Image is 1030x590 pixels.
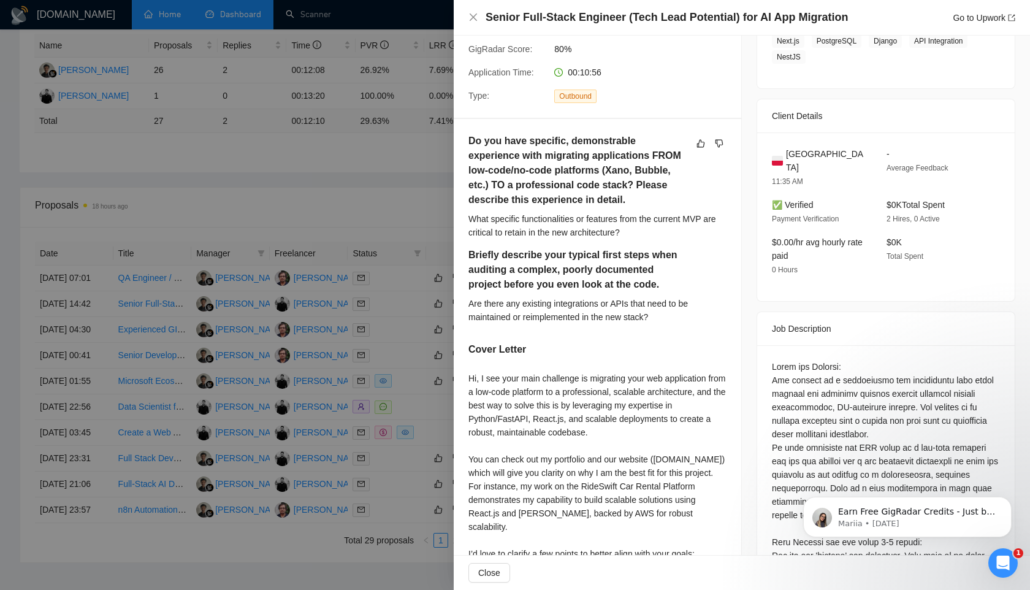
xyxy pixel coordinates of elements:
[696,139,705,148] span: like
[53,36,212,338] span: Earn Free GigRadar Credits - Just by Sharing Your Story! 💬 Want more credits for sending proposal...
[812,34,861,48] span: PostgreSQL
[786,147,867,174] span: [GEOGRAPHIC_DATA]
[568,67,601,77] span: 00:10:56
[887,215,940,223] span: 2 Hires, 0 Active
[887,237,902,247] span: $0K
[869,34,902,48] span: Django
[772,99,1000,132] div: Client Details
[887,164,948,172] span: Average Feedback
[988,548,1018,578] iframe: Intercom live chat
[468,134,688,207] h5: Do you have specific, demonstrable experience with migrating applications FROM low-code/no-code p...
[554,90,597,103] span: Outbound
[554,68,563,77] span: clock-circle
[468,563,510,583] button: Close
[772,237,863,261] span: $0.00/hr avg hourly rate paid
[887,252,923,261] span: Total Spent
[712,136,727,151] button: dislike
[772,312,1000,345] div: Job Description
[693,136,708,151] button: like
[468,67,534,77] span: Application Time:
[468,12,478,22] span: close
[468,342,526,357] h5: Cover Letter
[468,212,727,239] div: What specific functionalities or features from the current MVP are critical to retain in the new ...
[468,91,489,101] span: Type:
[953,13,1015,23] a: Go to Upworkexport
[53,47,212,58] p: Message from Mariia, sent 3w ago
[772,34,804,48] span: Next.js
[785,471,1030,557] iframe: Intercom notifications message
[478,566,500,580] span: Close
[772,50,806,64] span: NestJS
[1013,548,1023,558] span: 1
[887,149,890,159] span: -
[772,266,798,274] span: 0 Hours
[772,200,814,210] span: ✅ Verified
[468,44,532,54] span: GigRadar Score:
[772,154,783,167] img: 🇵🇱
[772,177,803,186] span: 11:35 AM
[887,200,945,210] span: $0K Total Spent
[909,34,967,48] span: API Integration
[468,12,478,23] button: Close
[715,139,723,148] span: dislike
[468,297,727,324] div: Are there any existing integrations or APIs that need to be maintained or reimplemented in the ne...
[468,248,688,292] h5: Briefly describe your typical first steps when auditing a complex, poorly documented project befo...
[1008,14,1015,21] span: export
[554,42,738,56] span: 80%
[486,10,848,25] h4: Senior Full-Stack Engineer (Tech Lead Potential) for AI App Migration
[772,215,839,223] span: Payment Verification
